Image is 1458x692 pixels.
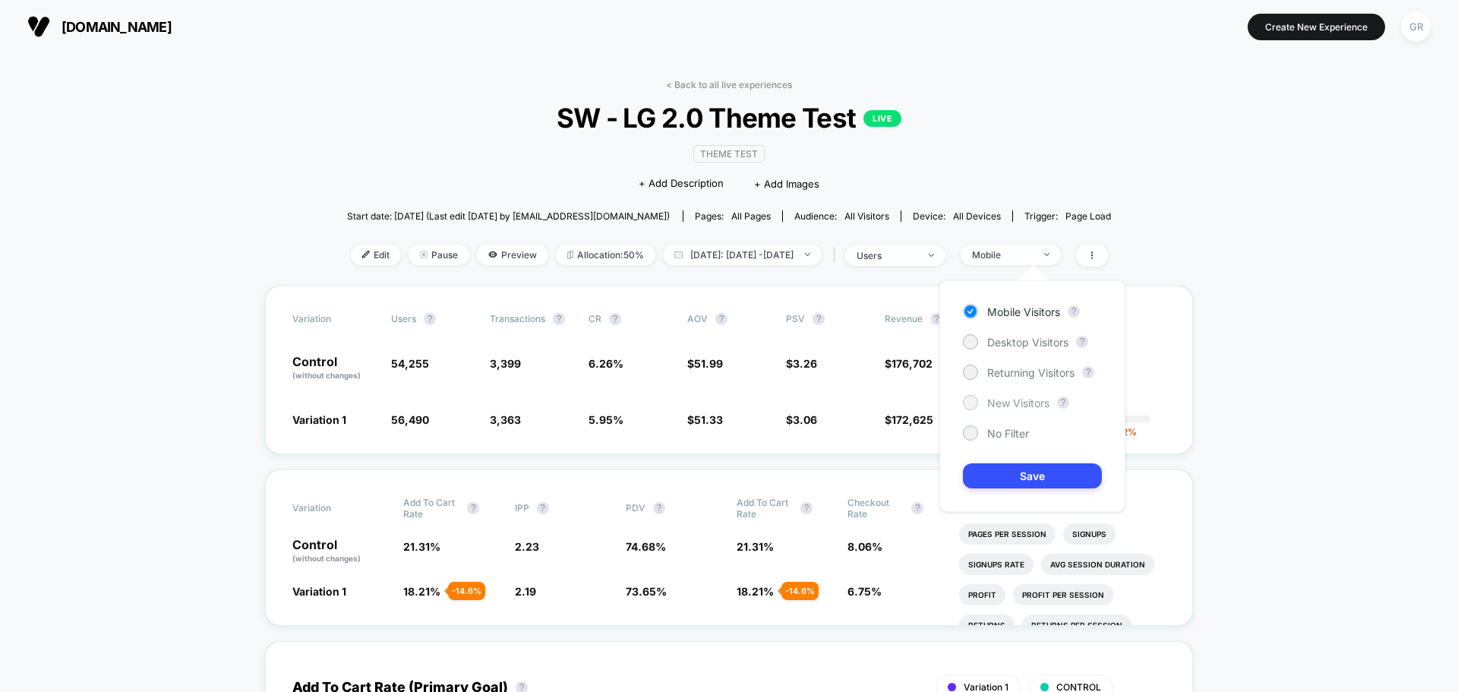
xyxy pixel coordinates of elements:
span: all pages [731,210,771,222]
li: Profit [959,584,1005,605]
li: Signups [1063,523,1116,545]
div: users [857,250,917,261]
span: No Filter [987,427,1029,440]
span: Device: [901,210,1012,222]
button: ? [813,313,825,325]
div: Pages: [695,210,771,222]
span: 6.26 % [589,357,623,370]
li: Profit Per Session [1013,584,1113,605]
span: Preview [477,245,548,265]
button: ? [1057,397,1069,409]
button: Create New Experience [1248,14,1385,40]
img: Visually logo [27,15,50,38]
span: Mobile Visitors [987,305,1060,318]
div: Audience: [794,210,889,222]
span: 5.95 % [589,413,623,426]
p: Control [292,355,376,381]
span: Edit [351,245,401,265]
div: Trigger: [1024,210,1111,222]
span: Page Load [1065,210,1111,222]
span: 54,255 [391,357,429,370]
span: Returning Visitors [987,366,1075,379]
span: 51.33 [694,413,723,426]
span: Desktop Visitors [987,336,1068,349]
span: Allocation: 50% [556,245,655,265]
div: - 14.6 % [781,582,819,600]
span: [DATE]: [DATE] - [DATE] [663,245,822,265]
span: SW - LG 2.0 Theme Test [385,102,1073,134]
button: GR [1396,11,1435,43]
span: Checkout Rate [847,497,904,520]
div: - 14.6 % [448,582,485,600]
img: edit [362,251,370,258]
span: 74.68 % [626,540,666,553]
span: $ [885,413,933,426]
span: 21.31 % [403,540,440,553]
span: 56,490 [391,413,429,426]
button: ? [1076,336,1088,348]
span: Variation [292,497,376,520]
span: | [829,245,845,267]
span: CR [589,313,601,324]
li: Returns [959,615,1015,636]
button: [DOMAIN_NAME] [23,14,176,39]
button: ? [1082,366,1094,378]
li: Pages Per Session [959,523,1056,545]
span: New Visitors [987,397,1049,409]
button: ? [1068,305,1080,318]
span: + Add Images [754,178,819,190]
span: 18.21 % [403,585,440,598]
div: GR [1401,12,1431,42]
span: All Visitors [844,210,889,222]
span: Revenue [885,313,923,324]
span: Start date: [DATE] (Last edit [DATE] by [EMAIL_ADDRESS][DOMAIN_NAME]) [347,210,670,222]
button: ? [467,502,479,514]
span: IPP [515,502,529,513]
span: 21.31 % [737,540,774,553]
span: Variation 1 [292,585,346,598]
button: ? [715,313,727,325]
span: 2.19 [515,585,536,598]
p: LIVE [863,110,901,127]
span: $ [786,357,817,370]
span: 51.99 [694,357,723,370]
span: Transactions [490,313,545,324]
span: Theme Test [693,145,765,163]
span: users [391,313,416,324]
span: Variation [292,313,376,325]
span: (without changes) [292,371,361,380]
span: 172,625 [892,413,933,426]
span: + Add Description [639,176,724,191]
span: 3.26 [793,357,817,370]
span: $ [885,357,933,370]
img: calendar [674,251,683,258]
button: ? [653,502,665,514]
span: 2.23 [515,540,539,553]
span: AOV [687,313,708,324]
span: 8.06 % [847,540,882,553]
button: Save [963,463,1102,488]
img: end [929,254,934,257]
a: < Back to all live experiences [666,79,792,90]
p: Control [292,539,388,564]
span: $ [786,413,817,426]
img: end [805,253,810,256]
span: PDV [626,502,645,513]
span: all devices [953,210,1001,222]
img: end [1044,253,1049,256]
span: 6.75 % [847,585,882,598]
img: end [420,251,428,258]
span: Add To Cart Rate [403,497,459,520]
span: 3.06 [793,413,817,426]
span: 176,702 [892,357,933,370]
span: 3,363 [490,413,521,426]
span: PSV [786,313,805,324]
span: 3,399 [490,357,521,370]
div: Mobile [972,249,1033,261]
button: ? [800,502,813,514]
span: [DOMAIN_NAME] [62,19,172,35]
li: Avg Session Duration [1041,554,1154,575]
button: ? [911,502,923,514]
li: Returns Per Session [1022,615,1131,636]
button: ? [609,313,621,325]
